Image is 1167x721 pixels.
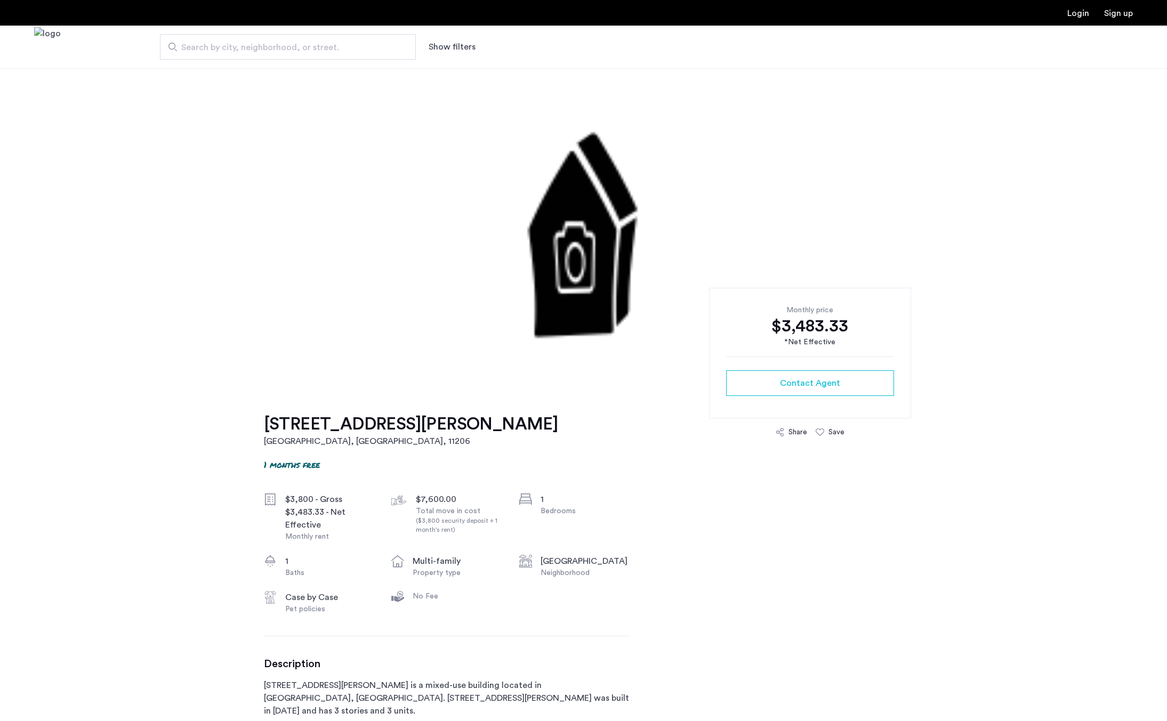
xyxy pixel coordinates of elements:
[788,427,807,438] div: Share
[416,493,505,506] div: $7,600.00
[413,591,502,602] div: No Fee
[413,568,502,578] div: Property type
[1104,9,1133,18] a: Registration
[264,414,558,448] a: [STREET_ADDRESS][PERSON_NAME][GEOGRAPHIC_DATA], [GEOGRAPHIC_DATA], 11206
[285,555,375,568] div: 1
[541,555,630,568] div: [GEOGRAPHIC_DATA]
[285,506,375,531] div: $3,483.33 - Net Effective
[264,458,320,471] p: 1 months free
[541,506,630,516] div: Bedrooms
[264,658,630,670] h3: Description
[264,679,630,717] p: [STREET_ADDRESS][PERSON_NAME] is a mixed-use building located in [GEOGRAPHIC_DATA], [GEOGRAPHIC_D...
[285,591,375,604] div: Case by Case
[285,604,375,614] div: Pet policies
[160,34,416,60] input: Apartment Search
[416,506,505,534] div: Total move in cost
[285,531,375,542] div: Monthly rent
[264,435,558,448] h2: [GEOGRAPHIC_DATA], [GEOGRAPHIC_DATA] , 11206
[413,555,502,568] div: multi-family
[828,427,844,438] div: Save
[34,27,61,67] img: logo
[726,305,894,315] div: Monthly price
[726,370,894,396] button: button
[34,27,61,67] a: Cazamio Logo
[1067,9,1089,18] a: Login
[541,493,630,506] div: 1
[726,337,894,348] div: *Net Effective
[181,41,386,54] span: Search by city, neighborhood, or street.
[264,414,558,435] h1: [STREET_ADDRESS][PERSON_NAME]
[429,40,476,53] button: Show or hide filters
[541,568,630,578] div: Neighborhood
[285,568,375,578] div: Baths
[726,315,894,337] div: $3,483.33
[416,516,505,534] div: ($3,800 security deposit + 1 month's rent)
[210,68,957,388] img: 2.gif
[285,493,375,506] div: $3,800 - Gross
[780,377,840,390] span: Contact Agent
